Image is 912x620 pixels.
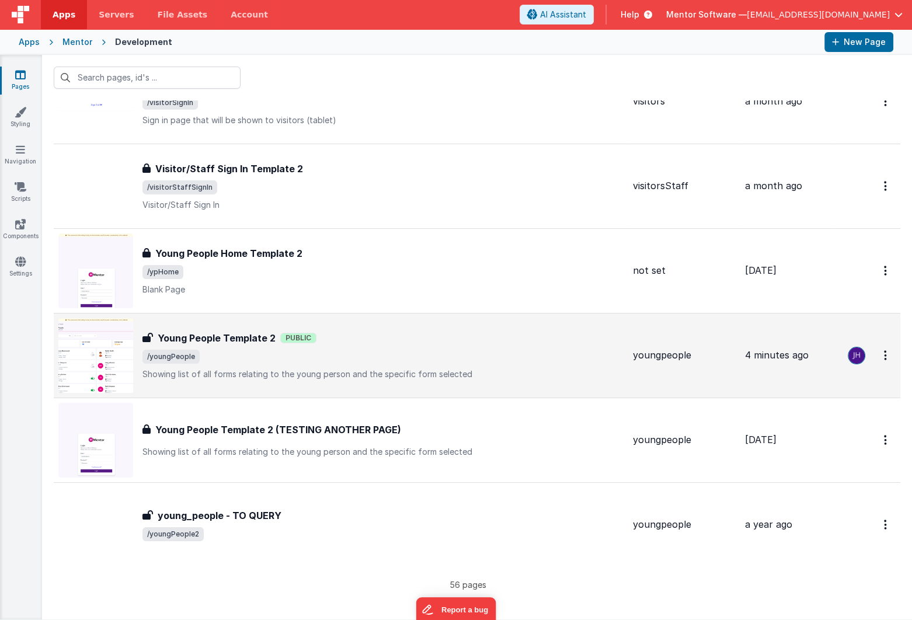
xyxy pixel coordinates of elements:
[142,199,624,211] p: Visitor/Staff Sign In
[745,349,809,361] span: 4 minutes ago
[62,36,92,48] div: Mentor
[158,331,276,345] h3: Young People Template 2
[520,5,594,25] button: AI Assistant
[54,67,241,89] input: Search pages, id's ...
[877,428,896,452] button: Options
[158,508,281,523] h3: young_people - TO QUERY
[633,95,736,108] div: visitors
[745,434,777,445] span: [DATE]
[142,368,624,380] p: Showing list of all forms relating to the young person and the specific form selected
[745,518,792,530] span: a year ago
[666,9,903,20] button: Mentor Software — [EMAIL_ADDRESS][DOMAIN_NAME]
[155,246,302,260] h3: Young People Home Template 2
[747,9,890,20] span: [EMAIL_ADDRESS][DOMAIN_NAME]
[540,9,586,20] span: AI Assistant
[877,343,896,367] button: Options
[745,95,802,107] span: a month ago
[99,9,134,20] span: Servers
[633,349,736,362] div: youngpeople
[142,527,204,541] span: /youngPeople2
[158,9,208,20] span: File Assets
[142,446,624,458] p: Showing list of all forms relating to the young person and the specific form selected
[877,513,896,537] button: Options
[877,259,896,283] button: Options
[142,180,217,194] span: /visitorStaffSignIn
[633,264,736,277] div: not set
[745,264,777,276] span: [DATE]
[666,9,747,20] span: Mentor Software —
[53,9,75,20] span: Apps
[824,32,893,52] button: New Page
[877,174,896,198] button: Options
[142,284,624,295] p: Blank Page
[877,89,896,113] button: Options
[142,350,200,364] span: /youngPeople
[621,9,639,20] span: Help
[155,162,303,176] h3: Visitor/Staff Sign In Template 2
[142,96,198,110] span: /visitorSignIn
[745,180,802,191] span: a month ago
[54,579,883,591] p: 56 pages
[142,265,183,279] span: /ypHome
[155,423,401,437] h3: Young People Template 2 (TESTING ANOTHER PAGE)
[848,347,865,364] img: c2badad8aad3a9dfc60afe8632b41ba8
[142,114,624,126] p: Sign in page that will be shown to visitors (tablet)
[19,36,40,48] div: Apps
[280,333,316,343] span: Public
[633,518,736,531] div: youngpeople
[115,36,172,48] div: Development
[633,433,736,447] div: youngpeople
[633,179,736,193] div: visitorsStaff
